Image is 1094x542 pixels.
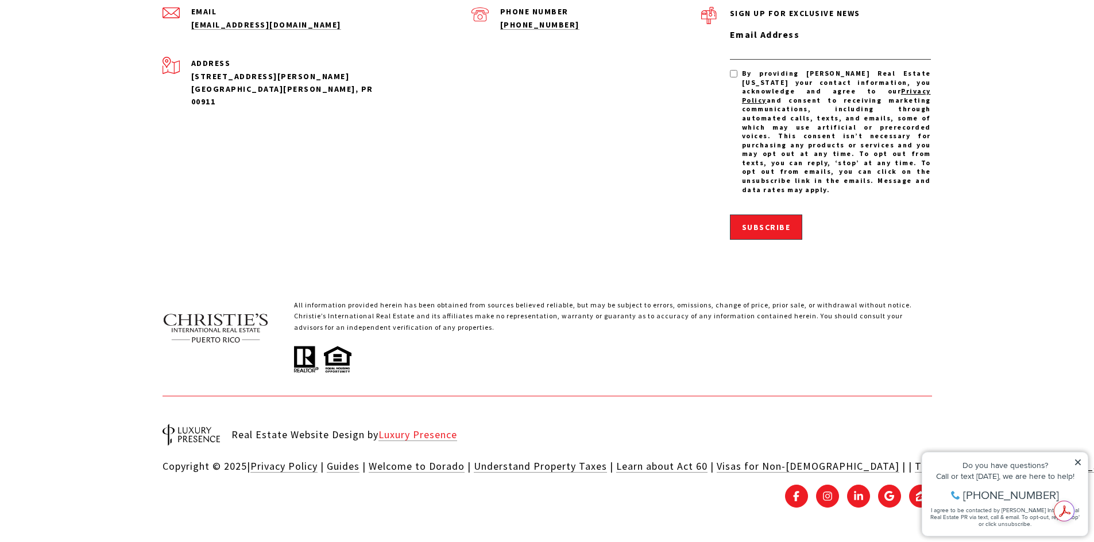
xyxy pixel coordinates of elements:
a: GOOGLE - open in a new tab [878,485,901,508]
div: [STREET_ADDRESS][PERSON_NAME] [191,70,392,83]
img: Real Estate Website Design by [163,424,220,446]
span: By providing [PERSON_NAME] Real Estate [US_STATE] your contact information, you acknowledge and a... [742,69,931,194]
div: Call or text [DATE], we are here to help! [12,37,166,45]
input: By providing Christie's Real Estate Puerto Rico your contact information, you acknowledge and agr... [730,70,737,77]
div: Do you have questions? [12,26,166,34]
a: send an email to admin@cirepr.com [191,20,341,30]
span: | [902,459,906,473]
a: FACEBOOK - open in a new tab [785,485,808,508]
span: | [362,459,366,473]
span: [GEOGRAPHIC_DATA][PERSON_NAME], PR 00911 [191,84,373,107]
a: Luxury Presence - open in a new tab [378,428,457,441]
span: [PHONE_NUMBER] [47,54,143,65]
a: ZILLOW - open in a new tab [909,485,932,508]
a: Guides [327,459,359,473]
img: All information provided herein has been obtained from sources believed reliable, but may be subj... [294,344,351,373]
div: Real Estate Website Design by [231,422,457,448]
span: | [467,459,471,473]
a: call (939) 337-3000 [500,20,579,30]
span: | [909,459,912,473]
label: Email Address [730,28,931,42]
a: INSTAGRAM - open in a new tab [816,485,839,508]
a: Privacy Policy - open in a new tab [742,87,931,104]
p: Email [191,7,392,15]
span: 2025 [224,459,247,473]
a: Visas for Non-US Citizens - open in a new tab [717,459,899,473]
img: Christie's International Real Estate text transparent background [163,299,269,357]
span: Copyright © [163,459,221,473]
span: I agree to be contacted by [PERSON_NAME] International Real Estate PR via text, call & email. To ... [14,71,164,92]
a: LINKEDIN - open in a new tab [847,485,870,508]
a: Privacy Policy [250,459,318,473]
span: | [610,459,613,473]
span: | [710,459,714,473]
p: Sign up for exclusive news [730,7,931,20]
button: Subscribe [730,215,803,240]
a: Understand Property Taxes - open in a new tab [474,459,607,473]
a: Welcome to Dorado - open in a new tab [369,459,465,473]
p: All information provided herein has been obtained from sources believed reliable, but may be subj... [294,299,932,344]
span: Subscribe [742,222,791,232]
a: Learn about Act 60 - open in a new tab [616,459,708,473]
p: Phone Number [500,7,701,15]
p: Address [191,57,392,69]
